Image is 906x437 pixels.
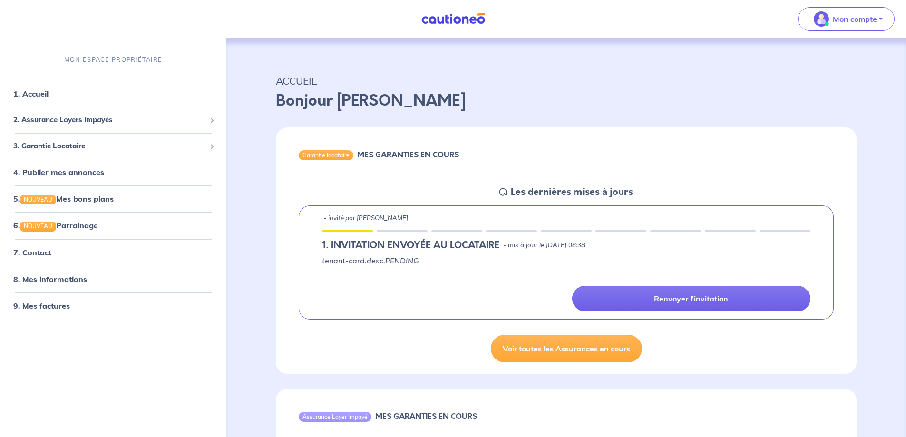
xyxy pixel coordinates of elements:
p: Bonjour [PERSON_NAME] [276,89,857,112]
div: Garantie locataire [299,150,353,160]
a: 7. Contact [13,247,51,257]
div: 2. Assurance Loyers Impayés [4,111,223,129]
h6: MES GARANTIES EN COURS [375,412,477,421]
div: state: PENDING, Context: IN-LANDLORD [322,240,810,251]
div: v 4.0.25 [27,15,47,23]
img: Cautioneo [418,13,489,25]
div: Assurance Loyer Impayé [299,412,371,421]
a: Renvoyer l'invitation [572,286,810,311]
div: 8. Mes informations [4,269,223,288]
a: 1. Accueil [13,89,49,98]
p: Mon compte [833,13,877,25]
div: 1. Accueil [4,84,223,103]
p: - invité par [PERSON_NAME] [324,214,408,223]
h6: MES GARANTIES EN COURS [357,150,459,159]
a: 6.NOUVEAUParrainage [13,221,98,230]
div: Domaine [49,56,73,62]
div: 5.NOUVEAUMes bons plans [4,189,223,208]
a: Voir toutes les Assurances en cours [491,335,642,362]
img: tab_domain_overview_orange.svg [39,55,46,63]
div: 6.NOUVEAUParrainage [4,216,223,235]
p: tenant-card.desc.PENDING [322,255,810,266]
div: 9. Mes factures [4,296,223,315]
p: - mis à jour le [DATE] 08:38 [503,241,585,250]
h5: Les dernières mises à jours [511,186,633,198]
a: 5.NOUVEAUMes bons plans [13,194,114,204]
img: tab_keywords_by_traffic_grey.svg [108,55,116,63]
div: 4. Publier mes annonces [4,163,223,182]
a: 8. Mes informations [13,274,87,283]
a: 9. Mes factures [13,301,70,310]
span: 3. Garantie Locataire [13,141,206,152]
button: illu_account_valid_menu.svgMon compte [798,7,895,31]
p: ACCUEIL [276,72,857,89]
div: 3. Garantie Locataire [4,137,223,155]
a: 4. Publier mes annonces [13,167,104,177]
p: MON ESPACE PROPRIÉTAIRE [64,55,162,64]
div: Mots-clés [118,56,146,62]
img: illu_account_valid_menu.svg [814,11,829,27]
img: website_grey.svg [15,25,23,32]
div: 7. Contact [4,243,223,262]
span: 2. Assurance Loyers Impayés [13,115,206,126]
img: logo_orange.svg [15,15,23,23]
h5: 1.︎ INVITATION ENVOYÉE AU LOCATAIRE [322,240,499,251]
p: Renvoyer l'invitation [654,294,728,303]
div: Domaine: [DOMAIN_NAME] [25,25,107,32]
